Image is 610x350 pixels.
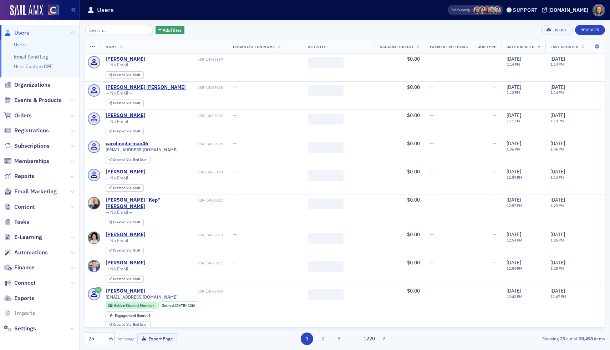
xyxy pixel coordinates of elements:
[380,44,413,49] span: Account Credit
[4,249,48,257] a: Automations
[507,147,520,152] time: 1:06 PM
[97,6,114,14] h1: Users
[483,6,491,14] span: Sheila Duggan
[14,203,35,211] span: Content
[4,264,35,272] a: Finance
[452,7,470,12] span: Viewing
[550,175,564,180] time: 1:14 PM
[14,233,42,241] span: E-Learning
[14,188,57,196] span: Email Marketing
[550,238,564,243] time: 1:26 PM
[106,219,144,226] div: Created Via: Staff
[493,259,497,266] span: —
[106,100,144,107] div: Created Via: Staff
[113,158,147,162] div: End User
[158,301,199,309] div: Joined: 2025-10-07 00:00:00
[156,26,185,35] button: AddFilter
[473,6,481,14] span: Lauren Standiford
[14,81,50,89] span: Organizations
[106,112,145,119] a: [PERSON_NAME]
[507,203,522,208] time: 12:57 PM
[14,142,50,150] span: Subscriptions
[113,72,133,77] span: Created Via :
[430,56,434,62] span: —
[507,266,522,271] time: 12:54 PM
[106,232,145,238] div: [PERSON_NAME]
[106,197,196,209] div: [PERSON_NAME] "Kep" [PERSON_NAME]
[349,335,359,342] span: …
[430,197,434,203] span: —
[146,170,223,174] div: USR-14069623
[106,301,157,309] div: Active: Active: Student Member
[113,101,133,105] span: Created Via :
[4,81,50,89] a: Organizations
[4,188,57,196] a: Email Marketing
[163,27,182,33] span: Add Filter
[106,169,145,175] div: [PERSON_NAME]
[14,96,62,104] span: Events & Products
[113,130,140,133] div: Staff
[43,5,59,17] a: View Homepage
[430,44,468,49] span: Payment Methods
[233,288,237,294] span: —
[108,303,154,308] a: Active Student Member
[106,84,186,91] div: [PERSON_NAME] [PERSON_NAME]
[114,303,126,308] span: Active
[308,44,326,49] span: Activity
[4,325,36,333] a: Settings
[4,233,42,241] a: E-Learning
[550,62,564,67] time: 1:14 PM
[550,140,565,147] span: [DATE]
[550,203,564,208] time: 1:29 PM
[430,112,434,118] span: —
[550,266,564,271] time: 1:25 PM
[550,288,565,294] span: [DATE]
[553,28,567,32] div: Export
[407,168,420,175] span: $0.00
[550,259,565,266] span: [DATE]
[14,264,35,272] span: Finance
[197,198,223,203] div: USR-14069621
[407,140,420,147] span: $0.00
[308,198,344,209] span: ‌
[4,112,32,120] a: Orders
[507,44,534,49] span: Date Created
[4,127,49,135] a: Registrations
[106,128,144,135] div: Created Via: Staff
[317,333,329,345] button: 2
[137,333,177,344] button: Export Page
[548,7,588,13] div: [DOMAIN_NAME]
[146,261,223,265] div: USR-14069611
[14,29,29,37] span: Users
[175,303,195,308] div: (13h)
[507,175,522,180] time: 12:59 PM
[507,140,521,147] span: [DATE]
[4,157,49,165] a: Memberships
[308,233,344,244] span: ‌
[14,249,48,257] span: Automations
[308,170,344,181] span: ‌
[407,112,420,118] span: $0.00
[493,140,497,147] span: —
[4,279,36,287] a: Connect
[437,335,605,342] div: Showing out of items
[430,84,434,90] span: —
[507,259,521,266] span: [DATE]
[478,44,497,49] span: Job Type
[117,335,135,342] label: per page
[507,118,520,123] time: 1:11 PM
[4,172,35,180] a: Reports
[550,56,565,62] span: [DATE]
[106,238,133,243] span: — No Email —
[106,260,145,266] a: [PERSON_NAME]
[115,314,151,318] div: 6
[106,311,154,319] div: Engagement Score: 6
[10,5,43,16] a: SailAMX
[493,197,497,203] span: —
[106,147,178,152] span: [EMAIL_ADDRESS][DOMAIN_NAME]
[493,112,497,118] span: —
[106,266,133,272] span: — No Email —
[407,288,420,294] span: $0.00
[14,54,48,60] a: Email Send Log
